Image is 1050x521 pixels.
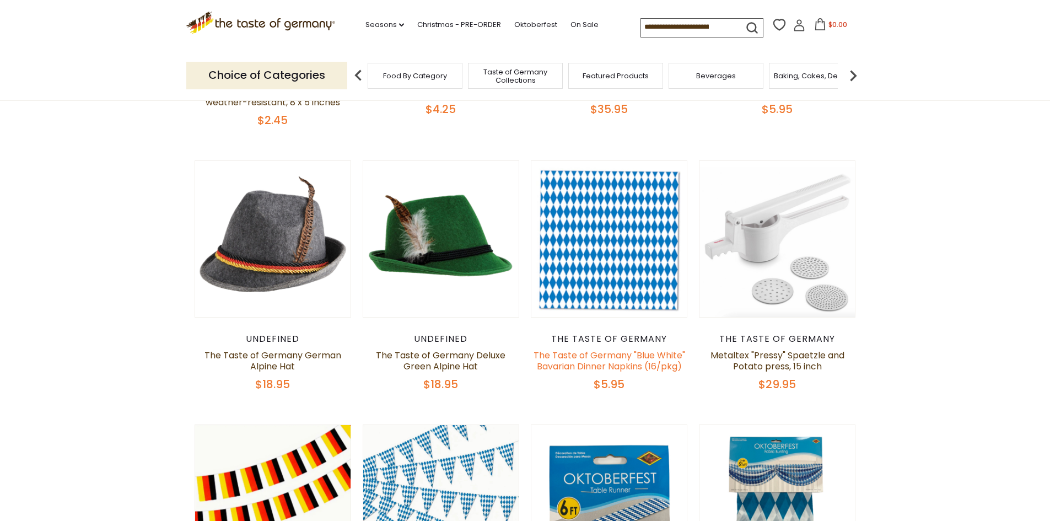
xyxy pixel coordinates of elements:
div: undefined [363,334,520,345]
img: The Taste of Germany "Blue White" Bavarian Dinner Napkins (16/pkg) [531,161,687,317]
a: Christmas - PRE-ORDER [417,19,501,31]
img: The Taste of Germany German Alpine Hat [195,161,351,317]
a: Baking, Cakes, Desserts [774,72,859,80]
a: Seasons [365,19,404,31]
img: The Taste of Germany Deluxe Green Alpine Hat [363,161,519,317]
img: Metaltex "Pressy" Spaetzle and Potato press, 15 inch [699,161,855,317]
a: On Sale [570,19,599,31]
div: undefined [195,334,352,345]
a: Taste of Germany Collections [471,68,559,84]
p: Choice of Categories [186,62,347,89]
span: $2.45 [257,112,288,128]
button: $0.00 [807,18,854,35]
a: The Taste of Germany German Alpine Hat [204,349,341,373]
img: previous arrow [347,65,369,87]
a: Metaltex "Pressy" Spaetzle and Potato press, 15 inch [710,349,844,373]
img: next arrow [842,65,864,87]
div: The Taste of Germany [531,334,688,345]
span: $0.00 [828,20,847,29]
span: $4.25 [426,101,456,117]
a: Oktoberfest [514,19,557,31]
span: $5.95 [762,101,793,117]
span: $18.95 [255,377,290,392]
a: The Taste of Germany Deluxe Green Alpine Hat [376,349,505,373]
a: Beverages [696,72,736,80]
a: The Taste of Germany "Blue White" Bavarian Dinner Napkins (16/pkg) [534,349,685,373]
span: $18.95 [423,377,458,392]
div: The Taste of Germany [699,334,856,345]
a: Featured Products [583,72,649,80]
a: Food By Category [383,72,447,80]
span: $35.95 [590,101,628,117]
span: $29.95 [758,377,796,392]
span: $5.95 [594,377,624,392]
